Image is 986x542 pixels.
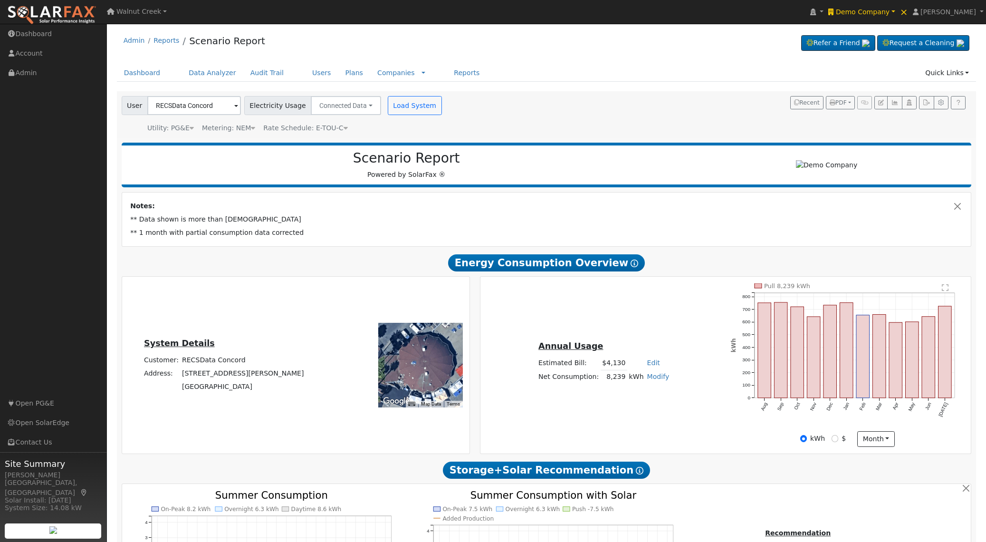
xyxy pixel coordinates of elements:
[810,434,825,444] label: kWh
[742,332,750,337] text: 500
[918,64,976,82] a: Quick Links
[877,35,969,51] a: Request a Cleaning
[161,506,211,513] text: On-Peak 8.2 kWh
[147,96,241,115] input: Select a User
[900,6,908,18] span: ×
[873,314,886,398] rect: onclick=""
[887,96,902,109] button: Multi-Series Graph
[764,282,810,290] text: Pull 8,239 kWh
[842,434,846,444] label: $
[243,64,291,82] a: Audit Trail
[427,528,430,533] text: 4
[758,303,771,398] rect: onclick=""
[800,435,807,442] input: kWh
[790,96,823,109] button: Recent
[832,435,838,442] input: $
[924,402,932,411] text: Jun
[636,467,643,474] i: Show Help
[953,201,963,211] button: Close
[601,370,627,384] td: 8,239
[442,506,492,513] text: On-Peak 7.5 kWh
[5,495,102,505] div: Solar Install: [DATE]
[742,370,750,375] text: 200
[647,373,670,380] a: Modify
[920,8,976,16] span: [PERSON_NAME]
[506,506,560,513] text: Overnight 6.3 kWh
[116,8,161,15] span: Walnut Creek
[143,367,181,380] td: Address:
[202,123,255,133] div: Metering: NEM
[291,506,341,513] text: Daytime 8.6 kWh
[862,39,870,47] img: retrieve
[938,401,948,417] text: [DATE]
[5,478,102,498] div: [GEOGRAPHIC_DATA], [GEOGRAPHIC_DATA]
[263,124,347,132] span: Alias: None
[840,302,853,397] rect: onclick=""
[7,5,96,25] img: SolarFax
[742,357,750,362] text: 300
[180,353,306,367] td: RECSData Concord
[305,64,338,82] a: Users
[601,357,627,370] td: $4,130
[147,123,194,133] div: Utility: PG&E
[906,322,919,398] rect: onclick=""
[189,35,265,47] a: Scenario Report
[830,99,847,106] span: PDF
[124,37,145,44] a: Admin
[244,96,311,115] span: Electricity Usage
[381,395,412,407] a: Open this area in Google Maps (opens a new window)
[823,305,837,397] rect: onclick=""
[49,526,57,534] img: retrieve
[80,489,88,496] a: Map
[627,370,645,384] td: kWh
[145,520,148,525] text: 4
[538,341,603,351] u: Annual Usage
[447,64,487,82] a: Reports
[826,96,855,109] button: PDF
[875,401,883,411] text: Mar
[180,367,306,380] td: [STREET_ADDRESS][PERSON_NAME]
[572,506,614,513] text: Push -7.5 kWh
[807,317,820,398] rect: onclick=""
[647,359,660,367] a: Edit
[131,150,681,166] h2: Scenario Report
[631,260,638,267] i: Show Help
[836,8,890,16] span: Demo Company
[825,402,833,412] text: Dec
[857,431,895,447] button: month
[922,316,935,397] rect: onclick=""
[902,96,917,109] button: Login As
[796,160,857,170] img: Demo Company
[742,344,750,349] text: 400
[408,401,415,407] button: Keyboard shortcuts
[153,37,179,44] a: Reports
[130,202,155,210] strong: Notes:
[447,401,460,406] a: Terms (opens in new tab)
[951,96,966,109] a: Help Link
[126,150,687,180] div: Powered by SolarFax ®
[793,401,801,410] text: Oct
[856,315,870,397] rect: onclick=""
[765,529,831,537] u: Recommendation
[938,306,952,398] rect: onclick=""
[144,339,215,348] u: System Details
[919,96,934,109] button: Export Interval Data
[774,302,787,398] rect: onclick=""
[421,401,441,407] button: Map Data
[747,395,750,400] text: 0
[858,401,866,411] text: Feb
[537,370,601,384] td: Net Consumption:
[742,382,750,387] text: 100
[129,213,965,226] td: ** Data shown is more than [DEMOGRAPHIC_DATA]
[730,338,737,352] text: kWh
[442,515,494,522] text: Added Production
[889,322,902,398] rect: onclick=""
[311,96,381,115] button: Connected Data
[791,307,804,398] rect: onclick=""
[891,401,900,410] text: Apr
[182,64,243,82] a: Data Analyzer
[388,96,442,115] button: Load System
[842,402,850,411] text: Jan
[377,69,415,77] a: Companies
[338,64,370,82] a: Plans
